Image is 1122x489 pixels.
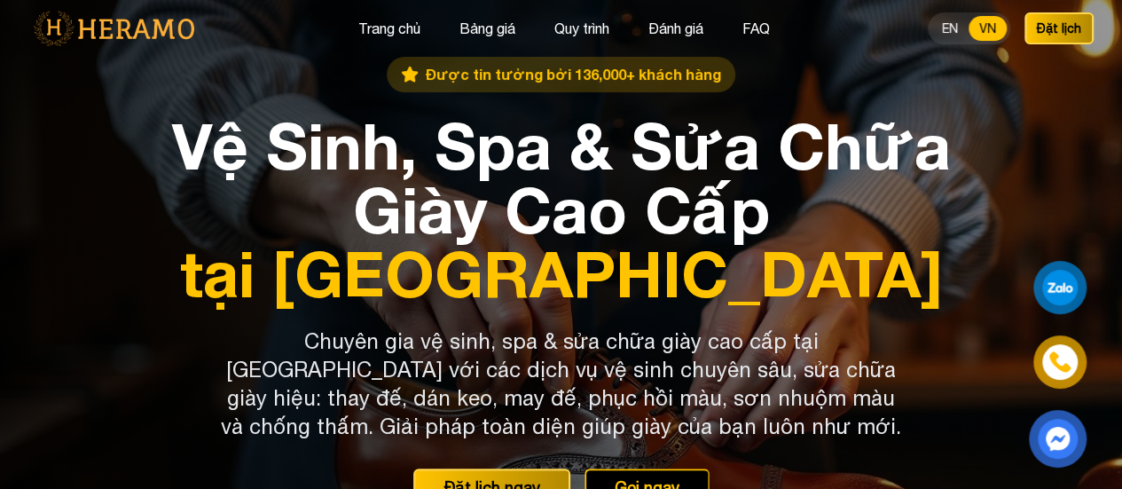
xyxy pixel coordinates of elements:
button: Đặt lịch [1024,12,1094,44]
span: tại [GEOGRAPHIC_DATA] [164,241,959,305]
img: logo-with-text.png [28,10,200,47]
button: Trang chủ [353,17,426,40]
span: Được tin tưởng bởi 136,000+ khách hàng [426,64,721,85]
button: VN [969,16,1007,41]
p: Chuyên gia vệ sinh, spa & sửa chữa giày cao cấp tại [GEOGRAPHIC_DATA] với các dịch vụ vệ sinh chu... [221,327,902,440]
button: Bảng giá [454,17,521,40]
a: phone-icon [1036,338,1084,386]
button: EN [931,16,969,41]
img: phone-icon [1050,352,1071,372]
button: FAQ [737,17,775,40]
h1: Vệ Sinh, Spa & Sửa Chữa Giày Cao Cấp [164,114,959,305]
button: Quy trình [549,17,615,40]
button: Đánh giá [643,17,709,40]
